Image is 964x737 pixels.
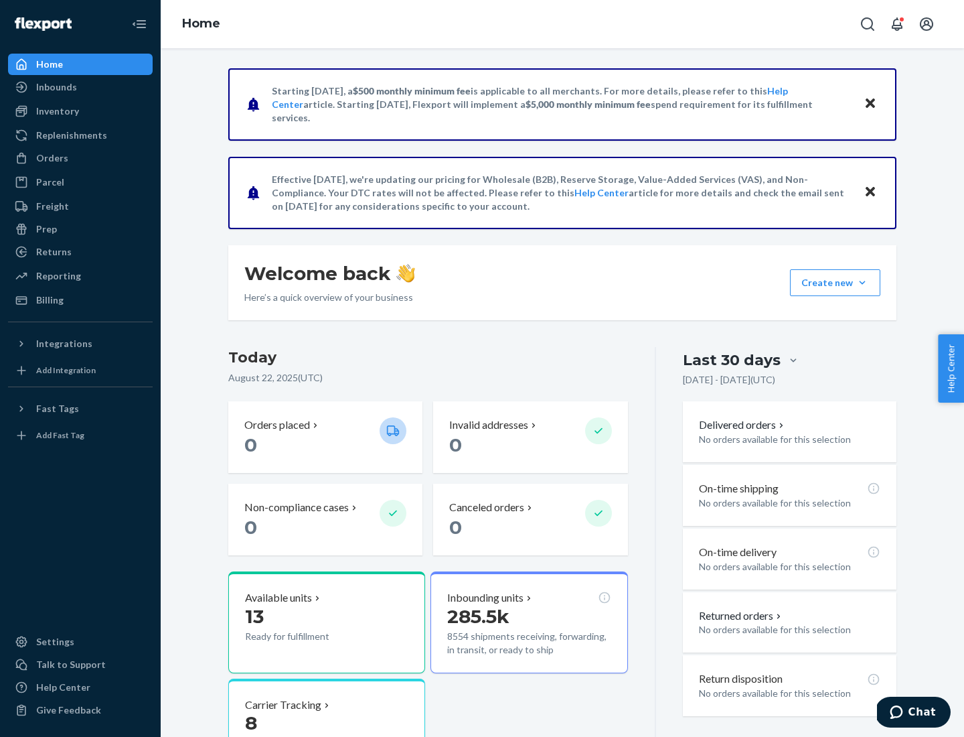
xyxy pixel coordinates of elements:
a: Settings [8,631,153,653]
div: Replenishments [36,129,107,142]
a: Replenishments [8,125,153,146]
div: Last 30 days [683,350,781,371]
p: No orders available for this selection [699,560,880,574]
button: Close Navigation [126,11,153,38]
button: Open Search Box [854,11,881,38]
h3: Today [228,347,628,368]
button: Help Center [938,334,964,403]
ol: breadcrumbs [171,5,231,44]
span: $5,000 monthly minimum fee [526,98,651,110]
p: No orders available for this selection [699,433,880,446]
p: On-time delivery [699,545,777,560]
span: 13 [245,605,264,628]
div: Give Feedback [36,703,101,717]
button: Open notifications [884,11,910,38]
div: Help Center [36,681,90,694]
div: Parcel [36,176,64,189]
div: Add Fast Tag [36,429,84,441]
p: On-time shipping [699,481,779,496]
p: Here’s a quick overview of your business [244,291,415,304]
div: Returns [36,245,72,259]
img: hand-wave emoji [396,264,415,283]
p: Inbounding units [447,590,524,606]
div: Add Integration [36,364,96,376]
button: Returned orders [699,608,784,624]
p: Carrier Tracking [245,697,321,713]
button: Close [862,183,879,202]
span: 0 [244,516,257,539]
span: 8 [245,712,257,734]
div: Freight [36,200,69,213]
a: Home [182,16,220,31]
span: 0 [244,433,257,456]
p: Available units [245,590,312,606]
a: Returns [8,241,153,263]
div: Talk to Support [36,658,106,671]
a: Freight [8,196,153,217]
a: Add Integration [8,360,153,381]
p: [DATE] - [DATE] ( UTC ) [683,373,775,387]
span: 285.5k [447,605,509,628]
a: Add Fast Tag [8,425,153,446]
a: Help Center [8,677,153,698]
div: Billing [36,293,64,307]
p: Starting [DATE], a is applicable to all merchants. For more details, please refer to this article... [272,84,851,125]
p: Orders placed [244,417,310,433]
p: No orders available for this selection [699,496,880,510]
div: Orders [36,151,68,165]
div: Integrations [36,337,92,350]
button: Delivered orders [699,417,787,433]
span: $500 monthly minimum fee [353,85,471,96]
a: Inbounds [8,76,153,98]
div: Inbounds [36,80,77,94]
p: Canceled orders [449,500,524,515]
p: 8554 shipments receiving, forwarding, in transit, or ready to ship [447,630,611,657]
span: 0 [449,433,462,456]
a: Parcel [8,172,153,193]
button: Non-compliance cases 0 [228,484,422,555]
p: No orders available for this selection [699,687,880,700]
p: Invalid addresses [449,417,528,433]
button: Open account menu [913,11,940,38]
a: Help Center [574,187,629,198]
button: Orders placed 0 [228,401,422,473]
a: Billing [8,289,153,311]
p: Effective [DATE], we're updating our pricing for Wholesale (B2B), Reserve Storage, Value-Added Se... [272,173,851,213]
button: Inbounding units285.5k8554 shipments receiving, forwarding, in transit, or ready to ship [430,572,627,673]
span: 0 [449,516,462,539]
button: Give Feedback [8,699,153,721]
p: August 22, 2025 ( UTC ) [228,371,628,385]
iframe: Opens a widget where you can chat to one of our agents [877,697,951,730]
p: Ready for fulfillment [245,630,369,643]
p: No orders available for this selection [699,623,880,636]
button: Talk to Support [8,654,153,675]
a: Orders [8,147,153,169]
div: Home [36,58,63,71]
div: Inventory [36,105,79,118]
button: Available units13Ready for fulfillment [228,572,425,673]
div: Prep [36,222,57,236]
button: Invalid addresses 0 [433,401,627,473]
a: Inventory [8,100,153,122]
button: Fast Tags [8,398,153,419]
div: Reporting [36,269,81,283]
div: Fast Tags [36,402,79,415]
button: Create new [790,269,880,296]
h1: Welcome back [244,261,415,285]
button: Integrations [8,333,153,354]
a: Home [8,54,153,75]
div: Settings [36,635,74,649]
a: Reporting [8,265,153,287]
img: Flexport logo [15,17,72,31]
a: Prep [8,218,153,240]
p: Return disposition [699,671,783,687]
p: Non-compliance cases [244,500,349,515]
button: Close [862,94,879,114]
button: Canceled orders 0 [433,484,627,555]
